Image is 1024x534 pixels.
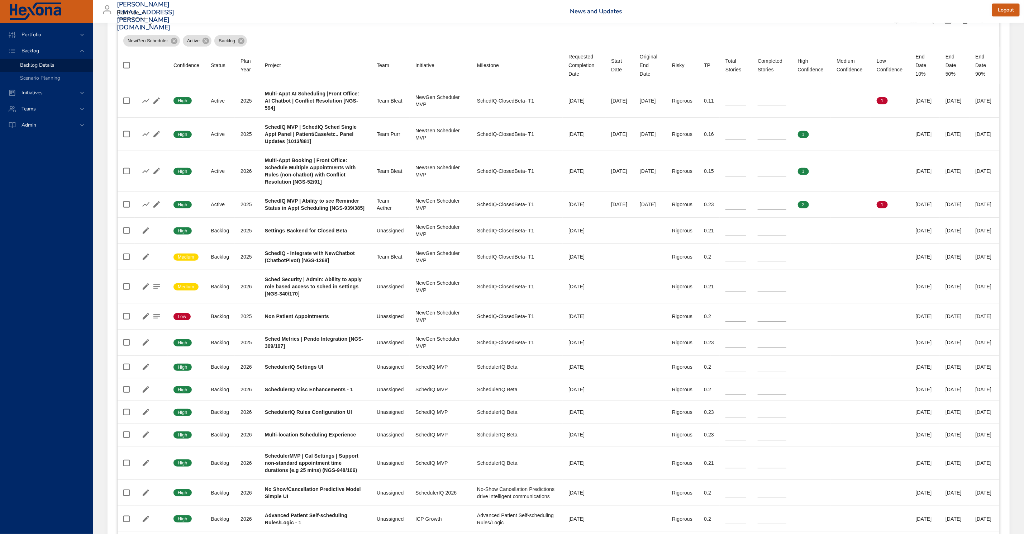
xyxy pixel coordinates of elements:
div: [DATE] [568,431,600,438]
span: Requested Completion Date [568,52,600,78]
div: SchedIQ-ClosedBeta- T1 [477,339,557,346]
h3: [PERSON_NAME][EMAIL_ADDRESS][PERSON_NAME][DOMAIN_NAME] [117,1,175,32]
div: [DATE] [916,363,934,370]
div: Sort [265,61,281,70]
div: Rigorous [672,386,692,393]
div: Backlog [214,35,247,47]
div: SchedulerIQ Beta [477,363,557,370]
b: SchedIQ MVP | Ability to see Reminder Status in Appt Scheduling [NGS-939/385] [265,198,365,211]
span: High [173,131,192,138]
b: Multi-Appt Booking | Front Office: Schedule Multiple Appointments with Rules (non-chatbot) with C... [265,157,356,185]
div: [DATE] [946,167,964,175]
div: [DATE] [976,167,994,175]
div: End Date 90% [976,52,994,78]
div: 0.21 [704,283,714,290]
div: Backlog [211,227,229,234]
div: [DATE] [568,408,600,416]
div: [DATE] [611,167,628,175]
div: Rigorous [672,167,692,175]
div: Rigorous [672,253,692,260]
b: SchedulerMVP | Cal Settings | Support non-standard appointment time durations (e.g 25 mins) (NGS-... [265,453,358,473]
div: Unassigned [377,313,404,320]
div: NewGen Scheduler MVP [415,127,466,141]
span: High [173,228,192,234]
div: [DATE] [946,431,964,438]
span: 0 [877,168,888,175]
div: SchedIQ-ClosedBeta- T1 [477,97,557,104]
div: [DATE] [916,459,934,467]
div: Unassigned [377,431,404,438]
div: Backlog [211,339,229,346]
div: [DATE] [916,253,934,260]
div: [DATE] [916,283,934,290]
div: 0.23 [704,201,714,208]
span: 0 [837,98,848,104]
span: Plan Year [240,57,253,74]
button: Edit Project Details [140,311,151,322]
b: Multi-Appt AI Scheduling |Front Office: AI Chatbot | Conflict Resolution [NGS-594] [265,91,359,111]
div: Sort [211,61,225,70]
div: 2025 [240,131,253,138]
span: High [173,409,192,416]
div: [DATE] [916,201,934,208]
span: Admin [16,122,42,128]
div: Sort [415,61,434,70]
span: Team [377,61,404,70]
div: Team Aether [377,197,404,212]
div: Rigorous [672,131,692,138]
div: [DATE] [976,339,994,346]
button: Project Notes [151,281,162,292]
b: SchedulerIQ Misc Enhancements - 1 [265,387,353,392]
span: High [173,364,192,370]
div: [DATE] [568,313,600,320]
span: Portfolio [16,31,47,38]
b: SchedulerIQ Settings UI [265,364,323,370]
div: No-Show Cancellation Predictions drive intelligent communications [477,486,557,500]
div: NewGen Scheduler MVP [415,223,466,238]
div: [DATE] [568,386,600,393]
span: 1 [798,131,809,138]
span: Medium [173,254,199,260]
div: [DATE] [568,283,600,290]
span: Project [265,61,365,70]
div: Completed Stories [758,57,786,74]
div: [DATE] [640,201,661,208]
div: SchedIQ MVP [415,408,466,416]
div: Unassigned [377,408,404,416]
div: Sort [725,57,746,74]
span: High Confidence [798,57,825,74]
div: Backlog [211,459,229,467]
div: NewGen Scheduler MVP [415,164,466,178]
div: 0.16 [704,131,714,138]
div: Backlog [211,313,229,320]
span: High [173,168,192,175]
div: Unassigned [377,283,404,290]
div: Backlog [211,431,229,438]
div: [DATE] [611,97,628,104]
div: 0.2 [704,253,714,260]
div: NewGen Scheduler MVP [415,309,466,323]
div: 0.23 [704,431,714,438]
div: SchedIQ-ClosedBeta- T1 [477,253,557,260]
div: 0.11 [704,97,714,104]
b: SchedulerIQ Rules Configuration UI [265,409,352,415]
div: 2026 [240,408,253,416]
b: Sched Security | Admin: Ability to apply role based access to sched in settings [NGS-340/170] [265,277,362,297]
button: Edit Project Details [140,225,151,236]
div: Sort [672,61,685,70]
span: Medium Confidence [837,57,865,74]
button: Edit Project Details [151,166,162,176]
div: [DATE] [946,408,964,416]
div: [DATE] [568,167,600,175]
b: Sched Metrics | Pendo Integration [NGS-309/107] [265,336,363,349]
div: Team Bleat [377,167,404,175]
div: [DATE] [946,386,964,393]
span: High [173,98,192,104]
span: Backlog Details [20,62,54,68]
span: Confidence [173,61,199,70]
div: [DATE] [976,386,994,393]
div: [DATE] [916,408,934,416]
span: High [173,460,192,466]
div: NewGen Scheduler MVP [415,94,466,108]
span: Backlog [214,37,239,44]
